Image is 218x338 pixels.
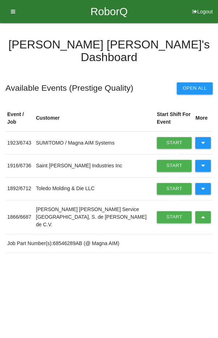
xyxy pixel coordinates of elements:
td: 1866 / 6687 [5,200,34,234]
td: SUMITOMO / Magna AIM Systems [34,131,155,154]
th: Customer [34,105,155,132]
td: Saint [PERSON_NAME] Industries Inc [34,154,155,177]
a: Start Shift [157,183,192,194]
a: Start Shift [157,211,192,223]
a: Start Shift [157,137,192,149]
th: Event / Job [5,105,34,132]
td: 1892 / 6712 [5,177,34,200]
h4: [PERSON_NAME] [PERSON_NAME] 's Dashboard [5,38,213,64]
h5: Available Events ( Prestige Quality ) [5,84,133,93]
button: Open All [177,82,213,94]
a: Start Shift [157,160,192,171]
td: Job Part Number(s): 68546289AB (@ Magna AIM) [5,234,213,253]
td: Toledo Molding & Die LLC [34,177,155,200]
td: 1916 / 6736 [5,154,34,177]
td: 1923 / 6743 [5,131,34,154]
th: Start Shift For Event [155,105,194,132]
th: More [193,105,213,132]
td: [PERSON_NAME] [PERSON_NAME] Service [GEOGRAPHIC_DATA], S. de [PERSON_NAME] de C.V. [34,200,155,234]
